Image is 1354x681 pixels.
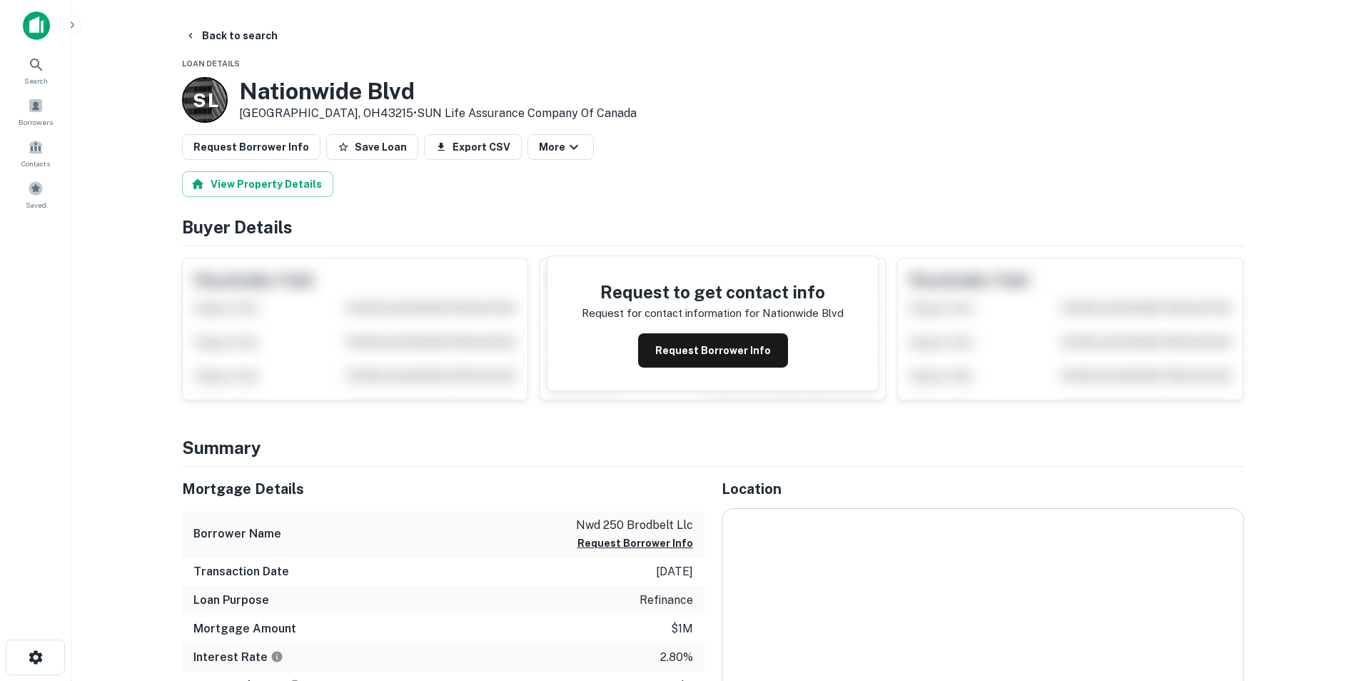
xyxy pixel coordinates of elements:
h4: Request to get contact info [582,279,844,305]
h4: Buyer Details [182,214,1244,240]
span: Loan Details [182,59,240,68]
h5: Location [722,478,1244,500]
a: Contacts [4,133,67,172]
a: Search [4,51,67,89]
p: S L [193,86,217,114]
span: Saved [26,199,46,211]
h6: Transaction Date [193,563,289,580]
button: Request Borrower Info [577,535,693,552]
p: Request for contact information for [582,305,759,322]
p: 2.80% [660,649,693,666]
span: Search [24,75,48,86]
h6: Borrower Name [193,525,281,543]
iframe: Chat Widget [1283,521,1354,590]
p: nationwide blvd [762,305,844,322]
p: nwd 250 brodbelt llc [576,517,693,534]
button: View Property Details [182,171,333,197]
button: More [527,134,594,160]
span: Contacts [21,158,50,169]
p: refinance [640,592,693,609]
button: Request Borrower Info [638,333,788,368]
p: [GEOGRAPHIC_DATA], OH43215 • [239,105,637,122]
a: SUN Life Assurance Company Of Canada [417,106,637,120]
h5: Mortgage Details [182,478,704,500]
button: Back to search [179,23,283,49]
h6: Mortgage Amount [193,620,296,637]
h3: Nationwide Blvd [239,78,637,105]
p: $1m [671,620,693,637]
a: Borrowers [4,92,67,131]
button: Request Borrower Info [182,134,320,160]
button: Save Loan [326,134,418,160]
span: Borrowers [19,116,53,128]
p: [DATE] [656,563,693,580]
img: capitalize-icon.png [23,11,50,40]
a: Saved [4,175,67,213]
h6: Interest Rate [193,649,283,666]
h4: Summary [182,435,1244,460]
svg: The interest rates displayed on the website are for informational purposes only and may be report... [271,650,283,663]
h6: Loan Purpose [193,592,269,609]
button: Export CSV [424,134,522,160]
